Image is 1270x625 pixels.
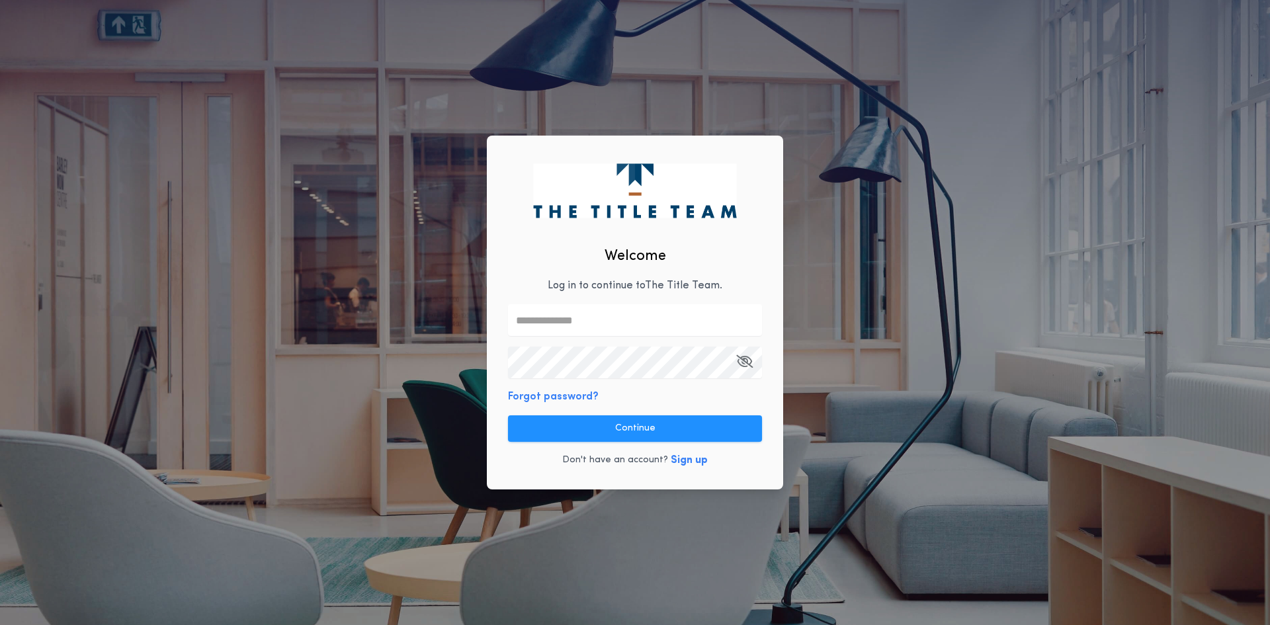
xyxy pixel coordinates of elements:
p: Log in to continue to The Title Team . [548,278,722,294]
h2: Welcome [605,245,666,267]
p: Don't have an account? [562,454,668,467]
button: Continue [508,415,762,442]
button: Forgot password? [508,389,599,405]
button: Sign up [671,452,708,468]
img: logo [533,163,736,218]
